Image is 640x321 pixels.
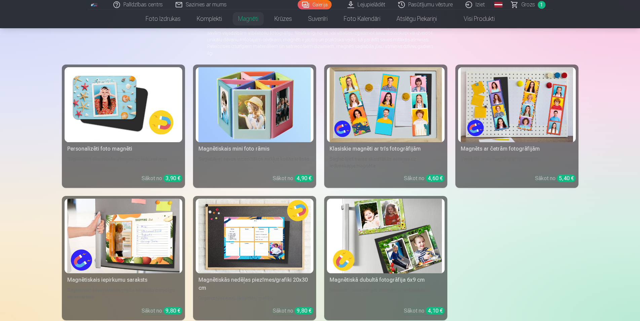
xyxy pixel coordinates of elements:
a: Magnētiskais iepirkumu sarakstsMagnētiskais iepirkumu sarakstsSaglabājiet savu pārtikas preču sar... [62,196,185,321]
span: 1 [538,1,545,9]
div: Sākot no [273,307,313,315]
div: Sākot no [404,174,445,183]
a: Personalizēti foto magnētiPersonalizēti foto magnētiSaglabājiet skaistākās atmiņas uz ledusskapja... [62,65,185,188]
div: Sākot no [535,174,576,183]
a: Suvenīri [300,9,336,28]
img: Magnēts ar četrām fotogrāfijām [461,67,573,142]
div: Sākot no [404,307,445,315]
img: Magnētiskā dubultā fotogrāfija 6x9 cm [330,199,442,274]
div: Organizējiet savu aktivitāšu grafiku [196,295,313,302]
img: Personalizēti foto magnēti [67,67,180,142]
div: Magnētiskā dubultā fotogrāfija 6x9 cm [327,276,445,284]
div: Sākot no [142,174,182,183]
div: Saglabājiet savu pārtikas preču sarakstu parocīgu un sakārtotu [65,287,182,302]
div: 4,10 € [426,307,445,315]
div: 5,40 € [557,174,576,182]
a: Magnētiskā dubultā fotogrāfija 6x9 cmMagnētiskā dubultā fotogrāfija 6x9 cmIzbaudiet divas dārgas ... [324,196,447,321]
span: Grozs [521,1,535,9]
div: Magnētiskās nedēļas piezīmes/grafiki 20x30 cm [196,276,313,292]
a: Komplekti [189,9,230,28]
div: Sākot no [142,307,182,315]
div: 9,80 € [295,307,313,315]
div: Personalizēti foto magnēti [65,145,182,153]
a: Magnēts ar četrām fotogrāfijāmMagnēts ar četrām fotogrāfijāmVertikāls vinila magnēts ar fotogrāfi... [455,65,578,188]
div: Magnētiskais mini foto rāmis [196,145,313,153]
img: Klasiskie magnēti ar trīs fotogrāfijām [330,67,442,142]
div: Vertikāls vinila magnēts ar fotogrāfiju [458,156,576,169]
div: 4,90 € [295,174,313,182]
img: Magnētiskais mini foto rāmis [198,67,311,142]
div: Magnēts ar četrām fotogrāfijām [458,145,576,153]
a: Magnētiskās nedēļas piezīmes/grafiki 20x30 cmMagnētiskās nedēļas piezīmes/grafiki 20x30 cmOrganiz... [193,196,316,321]
div: Saglabājiet savus iecienītākos mirkļus košās krāsās [196,156,313,169]
div: Izbaudiet divas dārgas atmiņas uz ledusskapja [327,287,445,302]
div: Klasiskie magnēti ar trīs fotogrāfijām [327,145,445,153]
div: Magnētiskais iepirkumu saraksts [65,276,182,284]
div: 3,90 € [163,174,182,182]
p: Foto magnēti ir ideāls veids, kā vienmēr turēt savas iecienītākās fotogrāfijas redzamā vietā. Aug... [207,16,433,56]
a: Visi produkti [445,9,503,28]
a: Krūzes [266,9,300,28]
a: Foto izdrukas [138,9,189,28]
img: /fa1 [91,3,98,7]
img: Magnētiskais iepirkumu saraksts [67,199,180,274]
a: Magnētiskais mini foto rāmisMagnētiskais mini foto rāmisSaglabājiet savus iecienītākos mirkļus ko... [193,65,316,188]
div: 4,60 € [426,174,445,182]
div: Sākot no [273,174,313,183]
a: Klasiskie magnēti ar trīs fotogrāfijāmKlasiskie magnēti ar trīs fotogrāfijāmSaglabājiet savas ska... [324,65,447,188]
img: Magnētiskās nedēļas piezīmes/grafiki 20x30 cm [198,199,311,274]
div: Saglabājiet skaistākās atmiņas uz ledusskapja [65,156,182,169]
a: Foto kalendāri [336,9,388,28]
a: Magnēti [230,9,266,28]
a: Atslēgu piekariņi [388,9,445,28]
div: Saglabājiet savas skaistākās atmiņas uz ledusskapja magnēta [327,156,445,169]
div: 9,80 € [163,307,182,315]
